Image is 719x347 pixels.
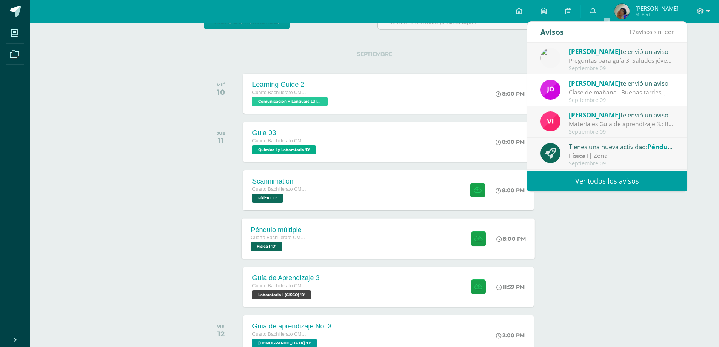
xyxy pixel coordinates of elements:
[496,284,525,290] div: 11:59 PM
[629,28,636,36] span: 17
[569,151,674,160] div: | Zona
[252,145,316,154] span: Química I y Laboratorio 'D'
[217,329,225,338] div: 12
[252,177,309,185] div: Scannimation
[635,11,679,18] span: Mi Perfil
[252,290,311,299] span: Laboratorio I (CISCO) 'D'
[252,81,329,89] div: Learning Guide 2
[252,322,331,330] div: Guía de aprendizaje No. 3
[569,78,674,88] div: te envió un aviso
[217,88,225,97] div: 10
[540,22,564,42] div: Avisos
[540,80,560,100] img: 6614adf7432e56e5c9e182f11abb21f1.png
[252,187,309,192] span: Cuarto Bachillerato CMP Bachillerato en CCLL con Orientación en Computación
[614,4,630,19] img: f1a3052204b4492c728547db7dcada37.png
[569,151,589,160] strong: Física I
[540,111,560,131] img: bd6d0aa147d20350c4821b7c643124fa.png
[496,332,525,339] div: 2:00 PM
[569,120,674,128] div: Materiales Guía de aprendizaje 3.: Buenos días estimados estudiantes. Les comparto el listado de ...
[252,90,309,95] span: Cuarto Bachillerato CMP Bachillerato en CCLL con Orientación en Computación
[569,65,674,72] div: Septiembre 09
[251,226,308,234] div: Péndulo múltiple
[251,235,308,240] span: Cuarto Bachillerato CMP Bachillerato en CCLL con Orientación en Computación
[569,142,674,151] div: Tienes una nueva actividad:
[252,97,328,106] span: Comunicación y Lenguaje L3 Inglés 'D'
[217,131,225,136] div: JUE
[252,283,309,288] span: Cuarto Bachillerato CMP Bachillerato en CCLL con Orientación en Computación
[252,274,319,282] div: Guía de Aprendizaje 3
[569,88,674,97] div: Clase de mañana : Buenas tardes, jóvenes: Les recuerdo que mañana tendremos un pequeño compartir ...
[252,194,283,203] span: Física I 'D'
[569,47,620,56] span: [PERSON_NAME]
[569,160,674,167] div: Septiembre 09
[496,187,525,194] div: 8:00 PM
[217,324,225,329] div: VIE
[540,48,560,68] img: 6dfd641176813817be49ede9ad67d1c4.png
[217,82,225,88] div: MIÉ
[496,90,525,97] div: 8:00 PM
[569,79,620,88] span: [PERSON_NAME]
[569,129,674,135] div: Septiembre 09
[345,51,404,57] span: SEPTIEMBRE
[251,242,282,251] span: Física I 'D'
[252,332,309,337] span: Cuarto Bachillerato CMP Bachillerato en CCLL con Orientación en Computación
[647,142,701,151] span: Péndulo múltiple
[217,136,225,145] div: 11
[252,129,318,137] div: Guia 03
[252,138,309,143] span: Cuarto Bachillerato CMP Bachillerato en CCLL con Orientación en Computación
[569,110,674,120] div: te envió un aviso
[569,97,674,103] div: Septiembre 09
[497,235,526,242] div: 8:00 PM
[635,5,679,12] span: [PERSON_NAME]
[569,46,674,56] div: te envió un aviso
[569,111,620,119] span: [PERSON_NAME]
[527,171,687,191] a: Ver todos los avisos
[629,28,674,36] span: avisos sin leer
[496,139,525,145] div: 8:00 PM
[569,56,674,65] div: Preguntas para guía 3: Saludos jóvenes, les comparto esta guía de preguntas que eben contestar pa...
